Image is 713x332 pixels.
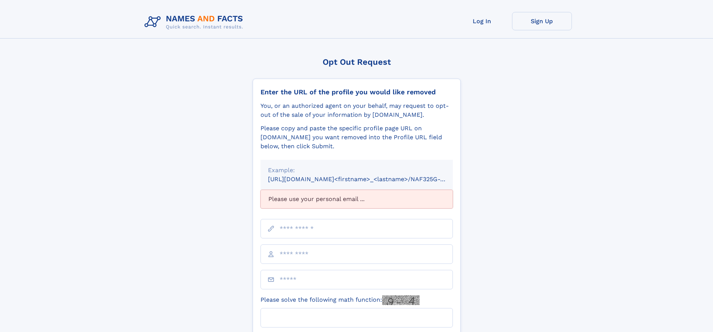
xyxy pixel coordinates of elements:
a: Sign Up [512,12,572,30]
img: Logo Names and Facts [141,12,249,32]
div: Please use your personal email ... [260,190,453,208]
label: Please solve the following math function: [260,295,420,305]
a: Log In [452,12,512,30]
div: You, or an authorized agent on your behalf, may request to opt-out of the sale of your informatio... [260,101,453,119]
div: Opt Out Request [253,57,461,67]
div: Please copy and paste the specific profile page URL on [DOMAIN_NAME] you want removed into the Pr... [260,124,453,151]
div: Enter the URL of the profile you would like removed [260,88,453,96]
small: [URL][DOMAIN_NAME]<firstname>_<lastname>/NAF325G-xxxxxxxx [268,176,467,183]
div: Example: [268,166,445,175]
